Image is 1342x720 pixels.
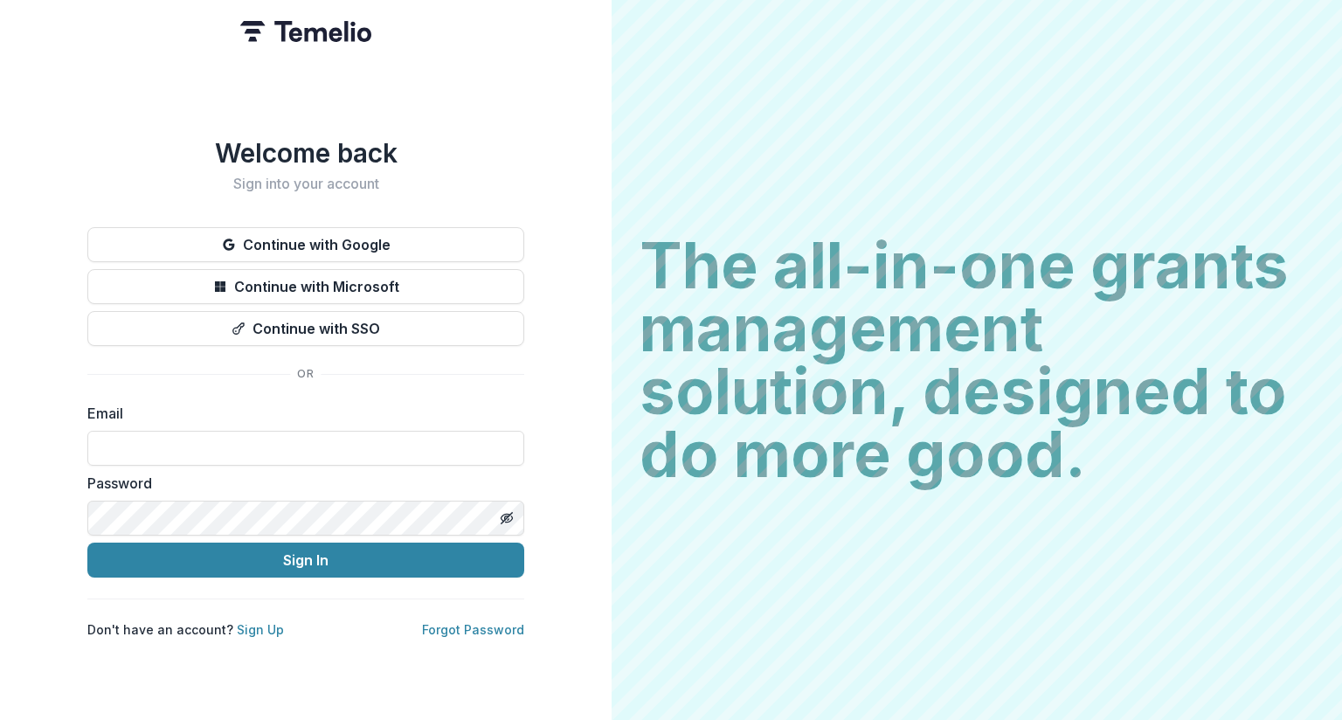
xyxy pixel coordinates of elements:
button: Continue with SSO [87,311,524,346]
h2: Sign into your account [87,176,524,192]
img: Temelio [240,21,371,42]
h1: Welcome back [87,137,524,169]
a: Forgot Password [422,622,524,637]
button: Sign In [87,543,524,578]
button: Continue with Google [87,227,524,262]
label: Password [87,473,514,494]
a: Sign Up [237,622,284,637]
label: Email [87,403,514,424]
p: Don't have an account? [87,620,284,639]
button: Continue with Microsoft [87,269,524,304]
button: Toggle password visibility [493,504,521,532]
